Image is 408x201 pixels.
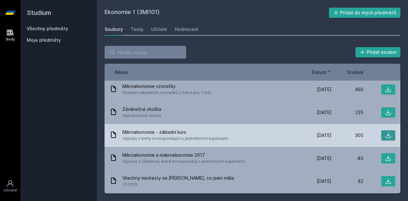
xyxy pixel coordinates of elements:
[4,188,17,193] div: Uživatel
[122,112,161,119] span: Vypracované otázky
[1,25,19,45] a: Study
[331,178,363,184] div: 82
[329,8,401,18] button: Přidat do mých předmětů
[331,86,363,93] div: 493
[347,69,363,75] button: Stažení
[151,23,167,36] a: Učitelé
[317,178,331,184] span: [DATE]
[317,155,331,162] span: [DATE]
[27,37,61,43] span: Moje předměty
[122,83,211,90] span: Mikroekonomie vzorečky
[331,132,363,139] div: 300
[175,26,198,32] div: Hodnocení
[317,109,331,116] span: [DATE]
[1,176,19,196] a: Uživatel
[151,26,167,32] div: Učitelé
[131,26,143,32] div: Testy
[122,106,161,112] span: Závěrečná zkoška
[122,90,211,96] span: Seznam základních vzorečků z mikra pro 1.test
[355,47,401,57] button: Přidat soubor
[331,155,363,162] div: 85
[122,129,228,135] span: Mikroekonomie - základní kurs
[122,181,234,188] span: LS 2016
[312,69,326,75] span: Datum
[317,86,331,93] span: [DATE]
[122,152,245,158] span: Mikroekonomie a makroekonomie 2017
[122,158,245,165] span: Výpisky z učebnice, které korespondují s jednotlivými kapitolami
[175,23,198,36] a: Hodnocení
[115,69,128,75] button: Název
[6,37,15,42] div: Study
[317,132,331,139] span: [DATE]
[131,23,143,36] a: Testy
[105,46,186,59] input: Hledej soubor
[122,175,234,181] span: Všechny minitesty se [PERSON_NAME], co jsem měla
[105,8,329,18] h2: Ekonomie 1 (3MI101)
[122,135,228,142] span: Výpisky z knihy korespondující s jednotlivými kapitolami
[105,23,123,36] a: Soubory
[27,26,68,31] a: Všechny předměty
[331,109,363,116] div: 235
[312,69,331,75] button: Datum
[105,26,123,32] div: Soubory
